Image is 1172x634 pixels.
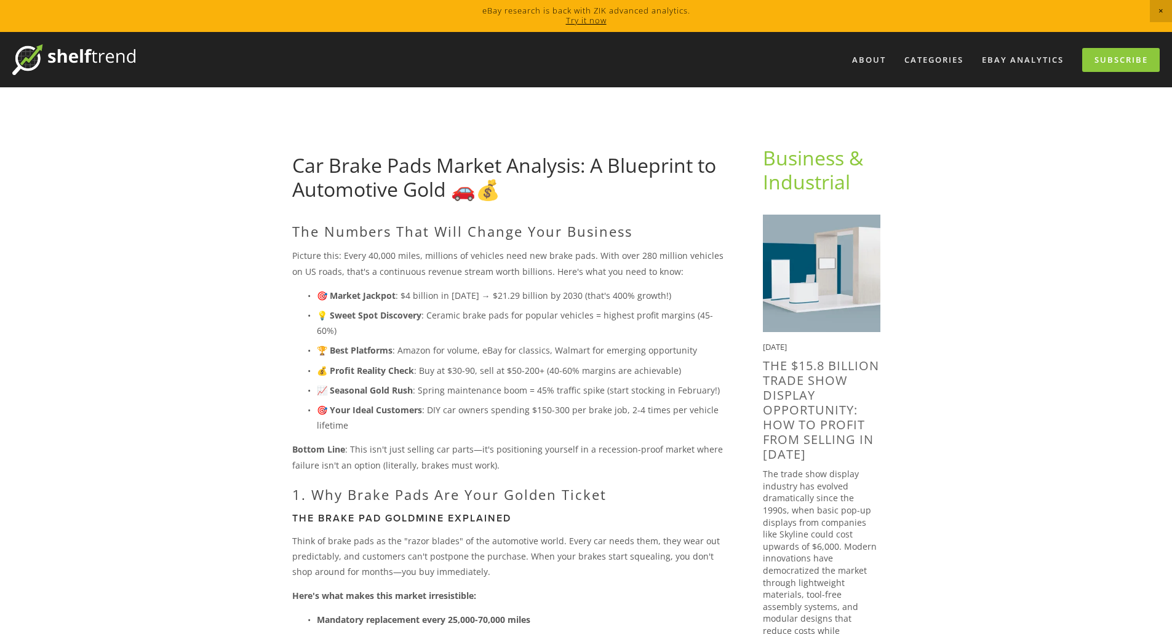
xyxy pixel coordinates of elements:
[292,248,724,279] p: Picture this: Every 40,000 miles, millions of vehicles need new brake pads. With over 280 million...
[896,50,971,70] div: Categories
[763,145,868,194] a: Business & Industrial
[317,384,413,396] strong: 📈 Seasonal Gold Rush
[292,443,345,455] strong: Bottom Line
[317,288,724,303] p: : $4 billion in [DATE] → $21.29 billion by 2030 (that's 400% growth!)
[292,590,476,601] strong: Here's what makes this market irresistible:
[292,152,716,202] a: Car Brake Pads Market Analysis: A Blueprint to Automotive Gold 🚗💰
[763,215,880,332] img: The $15.8 Billion Trade Show Display Opportunity: How to Profit from selling in 2025
[317,363,724,378] p: : Buy at $30-90, sell at $50-200+ (40-60% margins are achievable)
[292,442,724,472] p: : This isn't just selling car parts—it's positioning yourself in a recession-proof market where f...
[317,309,421,321] strong: 💡 Sweet Spot Discovery
[974,50,1072,70] a: eBay Analytics
[1082,48,1160,72] a: Subscribe
[317,402,724,433] p: : DIY car owners spending $150-300 per brake job, 2-4 times per vehicle lifetime
[292,512,724,524] h3: The Brake Pad Goldmine Explained
[292,223,724,239] h2: The Numbers That Will Change Your Business
[292,533,724,580] p: Think of brake pads as the "razor blades" of the automotive world. Every car needs them, they wea...
[763,341,787,352] time: [DATE]
[317,365,414,376] strong: 💰 Profit Reality Check
[566,15,607,26] a: Try it now
[317,290,396,301] strong: 🎯 Market Jackpot
[317,307,724,338] p: : Ceramic brake pads for popular vehicles = highest profit margins (45-60%)
[12,44,135,75] img: ShelfTrend
[317,614,530,625] strong: Mandatory replacement every 25,000-70,000 miles
[763,357,879,462] a: The $15.8 Billion Trade Show Display Opportunity: How to Profit from selling in [DATE]
[317,344,393,356] strong: 🏆 Best Platforms
[317,343,724,358] p: : Amazon for volume, eBay for classics, Walmart for emerging opportunity
[844,50,894,70] a: About
[317,404,422,416] strong: 🎯 Your Ideal Customers
[317,382,724,398] p: : Spring maintenance boom = 45% traffic spike (start stocking in February!)
[292,486,724,502] h2: 1. Why Brake Pads Are Your Golden Ticket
